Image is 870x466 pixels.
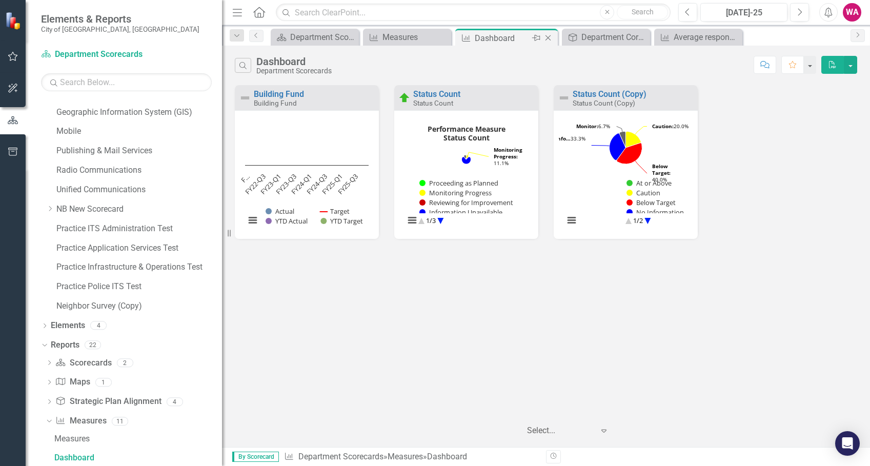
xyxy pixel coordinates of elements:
[559,121,693,236] svg: Interactive chart
[652,123,674,130] tspan: Caution:
[289,172,313,196] text: FY24-Q1
[56,184,222,196] a: Unified Communications
[573,89,646,99] a: Status Count (Copy)
[700,3,787,22] button: [DATE]-25
[652,123,689,130] text: 20.0%
[273,31,356,44] a: Department Scorecard
[704,7,784,19] div: [DATE]-25
[636,208,684,217] text: No Information
[559,121,693,236] div: Chart. Highcharts interactive chart.
[320,172,345,196] text: FY25-Q1
[620,131,626,148] path: Monitor, 1.
[366,31,449,44] a: Measures
[243,172,267,196] text: FY22-Q3
[95,378,112,387] div: 1
[239,172,252,185] text: F…
[419,188,491,197] button: Show Monitoring Progress
[254,89,304,99] a: Building Fund
[843,3,861,22] button: WA
[320,207,350,216] button: Show Target
[494,146,522,167] text: 11.1%
[240,121,374,236] svg: Interactive chart
[51,339,79,351] a: Reports
[266,216,308,226] button: Show YTD Actual
[320,216,363,226] button: Show YTD Target
[626,198,676,207] button: Show Below Target
[232,452,279,462] span: By Scorecard
[617,5,668,19] button: Search
[112,417,128,426] div: 11
[305,172,329,196] text: FY24-Q3
[419,198,514,207] button: Show Reviewing for Improvement
[336,172,360,196] text: FY25-Q3
[56,107,222,118] a: Geographic Information System (GIS)
[55,357,111,369] a: Scorecards
[382,31,449,44] div: Measures
[475,32,530,45] div: Dashboard
[41,13,199,25] span: Elements & Reports
[558,92,570,104] img: Not Defined
[41,25,199,33] small: City of [GEOGRAPHIC_DATA], [GEOGRAPHIC_DATA]
[625,131,641,148] path: Caution, 3.
[399,121,533,236] svg: Interactive chart
[576,123,598,130] tspan: Monitor:
[256,56,332,67] div: Dashboard
[564,213,579,228] button: View chart menu, Chart
[429,208,502,217] text: Information Unavailable
[467,156,470,159] path: Reviewing for Improvement, 0.
[463,156,467,159] path: Decrease from Previous Period, 0.
[399,121,533,236] div: Performance Measure Status Count. Highcharts interactive chart.
[56,261,222,273] a: Practice Infrastructure & Operations Test
[256,67,332,75] div: Department Scorecards
[56,223,222,235] a: Practice ITS Administration Test
[85,340,101,349] div: 22
[610,133,626,160] path: No Information, 5.
[90,321,107,330] div: 4
[167,397,183,406] div: 4
[494,146,522,160] tspan: Monitoring Progress:
[633,216,643,225] text: 1/2
[56,300,222,312] a: Neighbor Survey (Copy)
[398,92,411,104] img: Proceeding as Planned
[117,358,133,367] div: 2
[428,124,505,143] text: Performance Measure Status Count
[240,121,374,236] div: Chart. Highcharts interactive chart.
[54,453,222,462] div: Dashboard
[652,163,671,176] tspan: Below Target:
[547,135,571,142] tspan: No Info…
[413,89,460,99] a: Status Count
[52,431,222,447] a: Measures
[56,281,222,293] a: Practice Police ITS Test
[464,155,467,159] path: Output, 1.
[266,207,294,216] button: Show Actual
[239,92,251,104] img: Not Defined
[254,99,297,107] small: Building Fund
[276,4,671,22] input: Search ClearPoint...
[54,434,222,443] div: Measures
[56,204,222,215] a: NB New Scorecard
[652,163,671,183] text: 40.0%
[626,178,672,188] button: Show At or Above
[56,165,222,176] a: Radio Communications
[405,213,419,228] button: View chart menu, Performance Measure Status Count
[835,431,860,456] div: Open Intercom Messenger
[388,452,423,461] a: Measures
[573,99,635,107] small: Status Count (Copy)
[52,450,222,466] a: Dashboard
[55,415,106,427] a: Measures
[298,452,383,461] a: Department Scorecards
[56,126,222,137] a: Mobile
[41,49,169,60] a: Department Scorecards
[55,376,90,388] a: Maps
[462,157,471,164] path: Information Unavailable, 7.
[51,320,85,332] a: Elements
[466,155,469,159] path: Monitoring Progress, 1.
[246,213,260,228] button: View chart menu, Chart
[626,188,660,197] button: Show Caution
[581,31,648,44] div: Department Core Processes
[413,99,453,107] small: Status Count
[419,178,499,188] button: Show Proceeding as Planned
[56,242,222,254] a: Practice Application Services Test
[617,143,642,164] path: Below Target, 6.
